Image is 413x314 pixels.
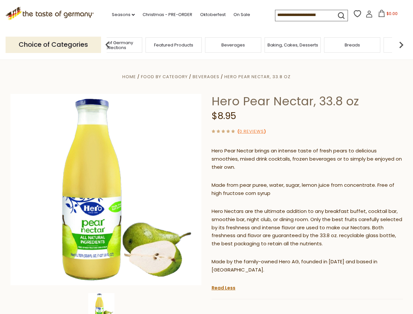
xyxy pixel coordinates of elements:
p: Made from pear puree, water, sugar, lemon juice from concentrate. Free of high fructose corn syrup​ [212,181,403,198]
p: Hero Nectars are the ultimate addition to any breakfast buffet, cocktail bar, smoothie bar, night... [212,207,403,248]
img: next arrow [395,38,408,51]
img: previous arrow [101,38,114,51]
a: Featured Products [154,43,193,47]
a: On Sale [233,11,250,18]
img: Hero Pear Nectar, 33.8 oz [10,94,202,285]
p: Hero Pear Nectar brings an intense taste of fresh pears to delicious smoothies, mixed drink cockt... [212,147,403,171]
a: Seasons [112,11,135,18]
span: $0.00 [387,11,398,16]
span: $8.95 [212,110,236,122]
a: Breads [345,43,360,47]
a: 0 Reviews [239,128,264,135]
p: Made by the family-owned Hero AG, founded in [DATE] and based in [GEOGRAPHIC_DATA]. [212,258,403,274]
a: Baking, Cakes, Desserts [267,43,318,47]
span: ( ) [237,128,266,134]
h1: Hero Pear Nectar, 33.8 oz [212,94,403,109]
a: Hero Pear Nectar, 33.8 oz [224,74,291,80]
a: Food By Category [141,74,188,80]
a: Christmas - PRE-ORDER [143,11,192,18]
p: Choice of Categories [6,37,101,53]
a: Read Less [212,285,235,291]
a: Beverages [193,74,219,80]
button: $0.00 [374,10,402,20]
a: Home [122,74,136,80]
a: Oktoberfest [200,11,226,18]
a: Beverages [221,43,245,47]
a: Taste of Germany Collections [88,40,140,50]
